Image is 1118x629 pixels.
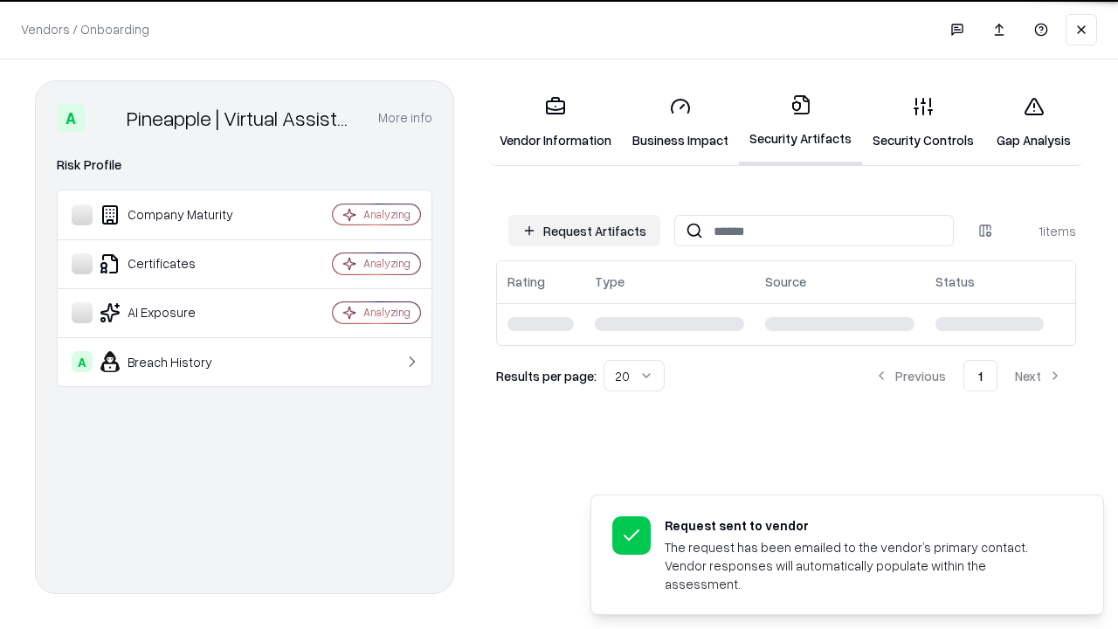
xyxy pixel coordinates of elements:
div: Analyzing [363,305,411,320]
button: Request Artifacts [508,215,660,246]
p: Results per page: [496,367,597,385]
div: Request sent to vendor [665,516,1061,535]
div: AI Exposure [72,302,280,323]
div: Risk Profile [57,155,432,176]
div: Breach History [72,351,280,372]
p: Vendors / Onboarding [21,20,149,38]
div: A [57,104,85,132]
nav: pagination [860,360,1076,391]
button: 1 [963,360,997,391]
div: Analyzing [363,207,411,222]
div: 1 items [1006,222,1076,240]
a: Vendor Information [489,82,622,163]
button: More info [378,102,432,134]
div: Analyzing [363,256,411,271]
div: Rating [507,273,545,291]
img: Pineapple | Virtual Assistant Agency [92,104,120,132]
a: Security Artifacts [739,80,862,165]
div: Company Maturity [72,204,280,225]
div: Source [765,273,806,291]
div: Status [935,273,975,291]
div: Pineapple | Virtual Assistant Agency [127,104,357,132]
div: A [72,351,93,372]
a: Gap Analysis [984,82,1083,163]
div: The request has been emailed to the vendor’s primary contact. Vendor responses will automatically... [665,538,1061,593]
div: Certificates [72,253,280,274]
div: Type [595,273,625,291]
a: Business Impact [622,82,739,163]
a: Security Controls [862,82,984,163]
